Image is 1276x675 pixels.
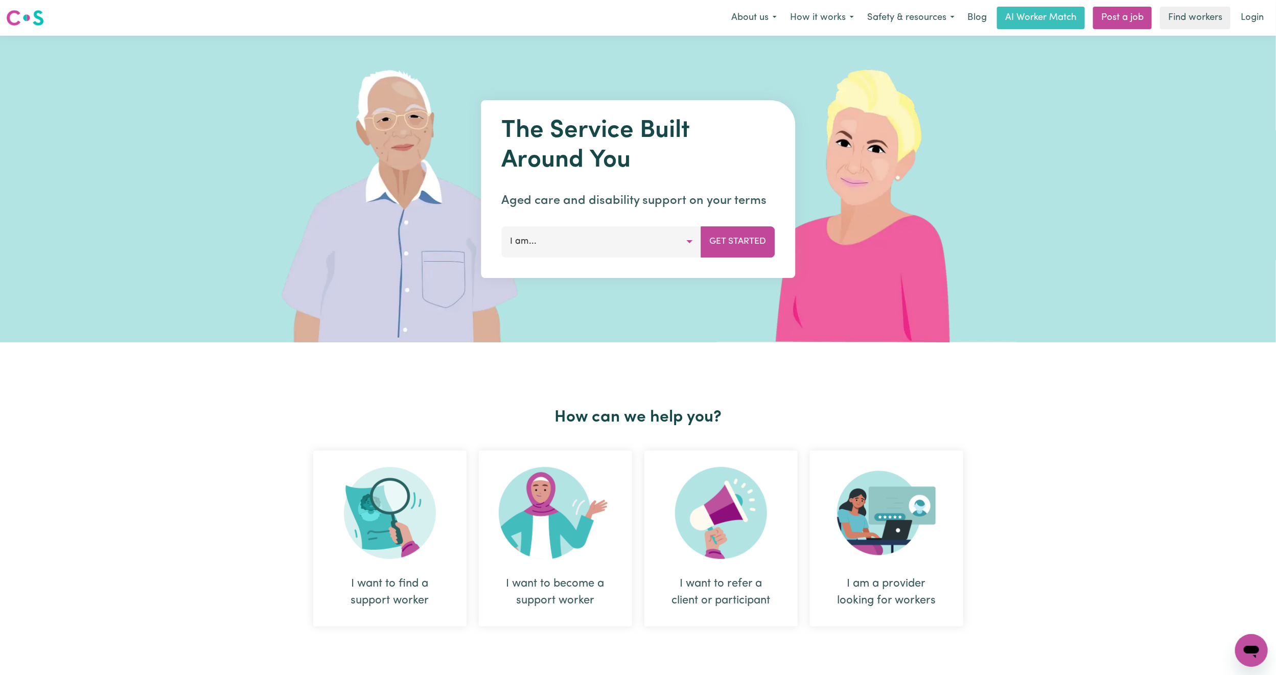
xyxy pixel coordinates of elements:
[6,9,44,27] img: Careseekers logo
[313,451,467,626] div: I want to find a support worker
[1235,634,1268,667] iframe: Button to launch messaging window, conversation in progress
[961,7,993,29] a: Blog
[1160,7,1231,29] a: Find workers
[307,408,969,427] h2: How can we help you?
[501,117,775,175] h1: The Service Built Around You
[701,226,775,257] button: Get Started
[997,7,1085,29] a: AI Worker Match
[479,451,632,626] div: I want to become a support worker
[644,451,798,626] div: I want to refer a client or participant
[725,7,783,29] button: About us
[1235,7,1270,29] a: Login
[669,575,773,609] div: I want to refer a client or participant
[501,192,775,210] p: Aged care and disability support on your terms
[675,467,767,559] img: Refer
[783,7,861,29] button: How it works
[834,575,939,609] div: I am a provider looking for workers
[338,575,442,609] div: I want to find a support worker
[499,467,612,559] img: Become Worker
[501,226,701,257] button: I am...
[1093,7,1152,29] a: Post a job
[861,7,961,29] button: Safety & resources
[810,451,963,626] div: I am a provider looking for workers
[6,6,44,30] a: Careseekers logo
[344,467,436,559] img: Search
[503,575,608,609] div: I want to become a support worker
[837,467,936,559] img: Provider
